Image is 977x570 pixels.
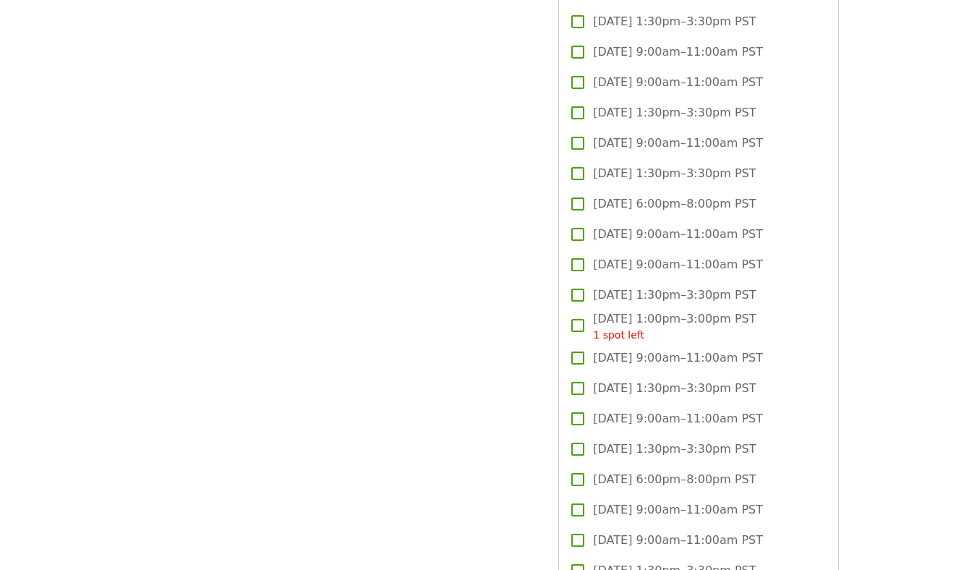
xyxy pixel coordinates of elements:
span: [DATE] 9:00am–11:00am PST [593,410,763,427]
span: [DATE] 6:00pm–8:00pm PST [593,195,756,213]
span: [DATE] 1:30pm–3:30pm PST [593,286,756,304]
span: [DATE] 9:00am–11:00am PST [593,532,763,549]
span: [DATE] 9:00am–11:00am PST [593,74,763,91]
span: [DATE] 1:30pm–3:30pm PST [593,165,756,182]
span: [DATE] 9:00am–11:00am PST [593,43,763,61]
span: [DATE] 1:30pm–3:30pm PST [593,380,756,397]
span: 1 spot left [593,329,644,341]
span: [DATE] 9:00am–11:00am PST [593,501,763,519]
span: [DATE] 9:00am–11:00am PST [593,135,763,152]
span: [DATE] 1:30pm–3:30pm PST [593,13,756,30]
span: [DATE] 9:00am–11:00am PST [593,349,763,367]
span: [DATE] 6:00pm–8:00pm PST [593,471,756,488]
span: [DATE] 1:30pm–3:30pm PST [593,104,756,122]
span: [DATE] 9:00am–11:00am PST [593,226,763,243]
span: [DATE] 1:30pm–3:30pm PST [593,441,756,458]
span: [DATE] 9:00am–11:00am PST [593,256,763,273]
span: [DATE] 1:00pm–3:00pm PST [593,310,756,343]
